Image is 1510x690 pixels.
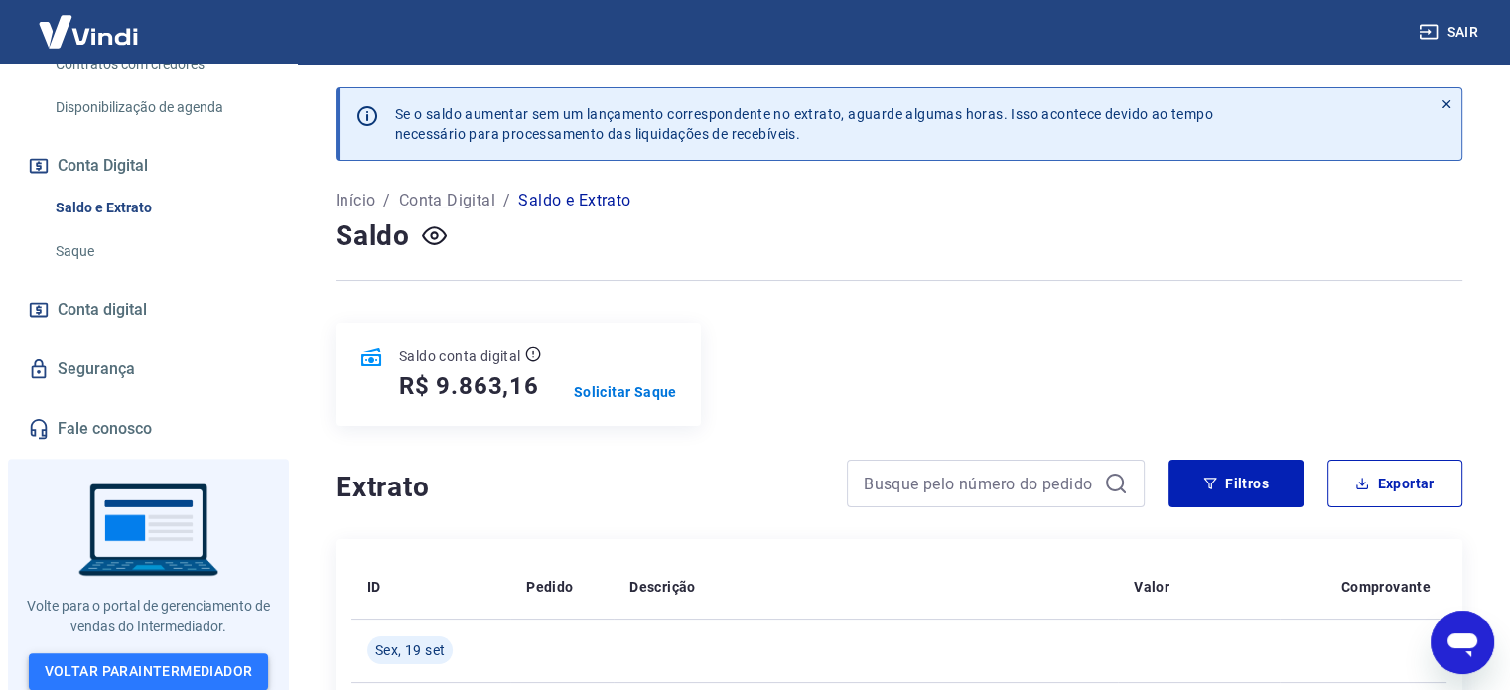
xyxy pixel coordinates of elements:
[503,189,510,212] p: /
[24,144,273,188] button: Conta Digital
[1341,577,1431,597] p: Comprovante
[24,407,273,451] a: Fale conosco
[395,104,1213,144] p: Se o saldo aumentar sem um lançamento correspondente no extrato, aguarde algumas horas. Isso acon...
[383,189,390,212] p: /
[1168,460,1304,507] button: Filtros
[29,653,269,690] a: Voltar paraIntermediador
[336,189,375,212] a: Início
[399,189,495,212] a: Conta Digital
[58,296,147,324] span: Conta digital
[336,468,823,507] h4: Extrato
[526,577,573,597] p: Pedido
[48,44,273,84] a: Contratos com credores
[48,231,273,272] a: Saque
[1327,460,1462,507] button: Exportar
[1134,577,1169,597] p: Valor
[336,216,410,256] h4: Saldo
[864,469,1096,498] input: Busque pelo número do pedido
[518,189,630,212] p: Saldo e Extrato
[574,382,677,402] a: Solicitar Saque
[367,577,381,597] p: ID
[24,347,273,391] a: Segurança
[24,288,273,332] a: Conta digital
[375,640,445,660] span: Sex, 19 set
[629,577,696,597] p: Descrição
[1431,611,1494,674] iframe: Botão para abrir a janela de mensagens, conversa em andamento
[1415,14,1486,51] button: Sair
[48,87,273,128] a: Disponibilização de agenda
[48,188,273,228] a: Saldo e Extrato
[24,1,153,62] img: Vindi
[399,370,539,402] h5: R$ 9.863,16
[399,346,521,366] p: Saldo conta digital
